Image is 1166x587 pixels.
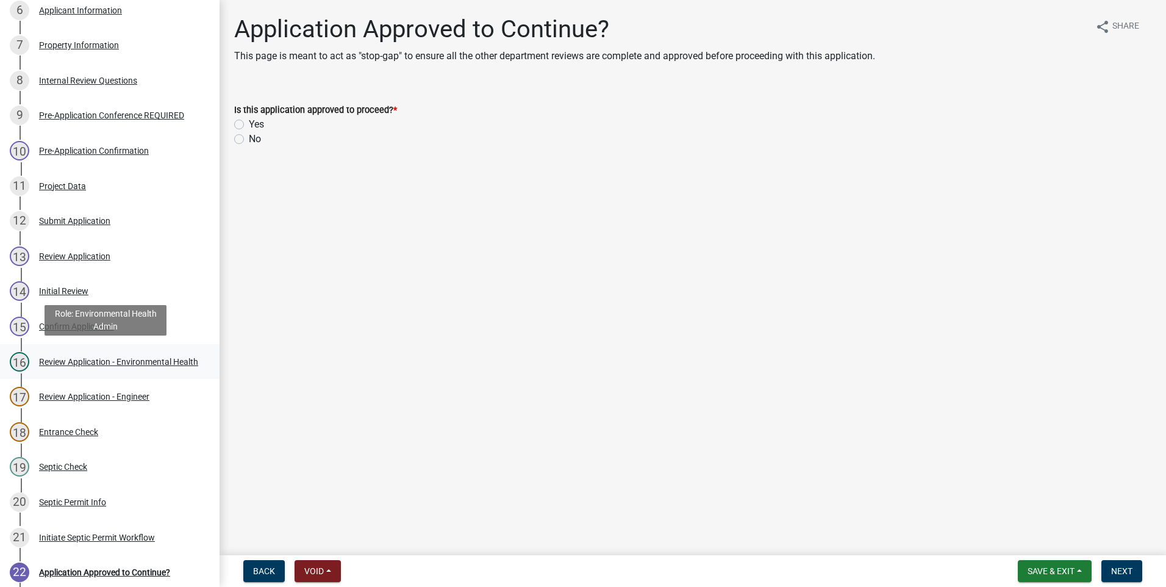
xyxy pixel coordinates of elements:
button: Next [1101,560,1142,582]
span: Next [1111,566,1132,576]
div: Property Information [39,41,119,49]
button: shareShare [1086,15,1149,38]
span: Void [304,566,324,576]
div: Pre-Application Confirmation [39,146,149,155]
div: 14 [10,281,29,301]
div: 10 [10,141,29,160]
div: Review Application - Engineer [39,392,149,401]
div: Applicant Information [39,6,122,15]
div: 15 [10,317,29,336]
div: 21 [10,528,29,547]
span: Save & Exit [1028,566,1075,576]
button: Void [295,560,341,582]
span: Share [1112,20,1139,34]
span: Back [253,566,275,576]
label: No [249,132,261,146]
div: Project Data [39,182,86,190]
div: Review Application - Environmental Health [39,358,198,366]
div: 7 [10,35,29,55]
div: 19 [10,457,29,477]
i: share [1095,20,1110,34]
div: 11 [10,176,29,196]
div: Entrance Check [39,428,98,436]
button: Save & Exit [1018,560,1092,582]
div: 18 [10,422,29,442]
div: Septic Check [39,463,87,471]
div: Role: Environmental Health Admin [45,305,166,336]
div: Review Application [39,252,110,261]
div: 13 [10,247,29,266]
button: Back [243,560,285,582]
div: Septic Permit Info [39,498,106,506]
div: Application Approved to Continue? [39,568,170,577]
div: Initial Review [39,287,88,295]
label: Is this application approved to proceed? [234,106,397,115]
div: 12 [10,211,29,231]
div: 20 [10,492,29,512]
div: 17 [10,387,29,406]
div: Internal Review Questions [39,76,137,85]
p: This page is meant to act as "stop-gap" to ensure all the other department reviews are complete a... [234,49,875,63]
div: 9 [10,106,29,125]
h1: Application Approved to Continue? [234,15,875,44]
div: Submit Application [39,217,110,225]
div: Confirm Application [39,322,114,331]
div: 22 [10,563,29,582]
div: Initiate Septic Permit Workflow [39,533,155,542]
div: 6 [10,1,29,20]
label: Yes [249,117,264,132]
div: 8 [10,71,29,90]
div: 16 [10,352,29,372]
div: Pre-Application Conference REQUIRED [39,111,184,120]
